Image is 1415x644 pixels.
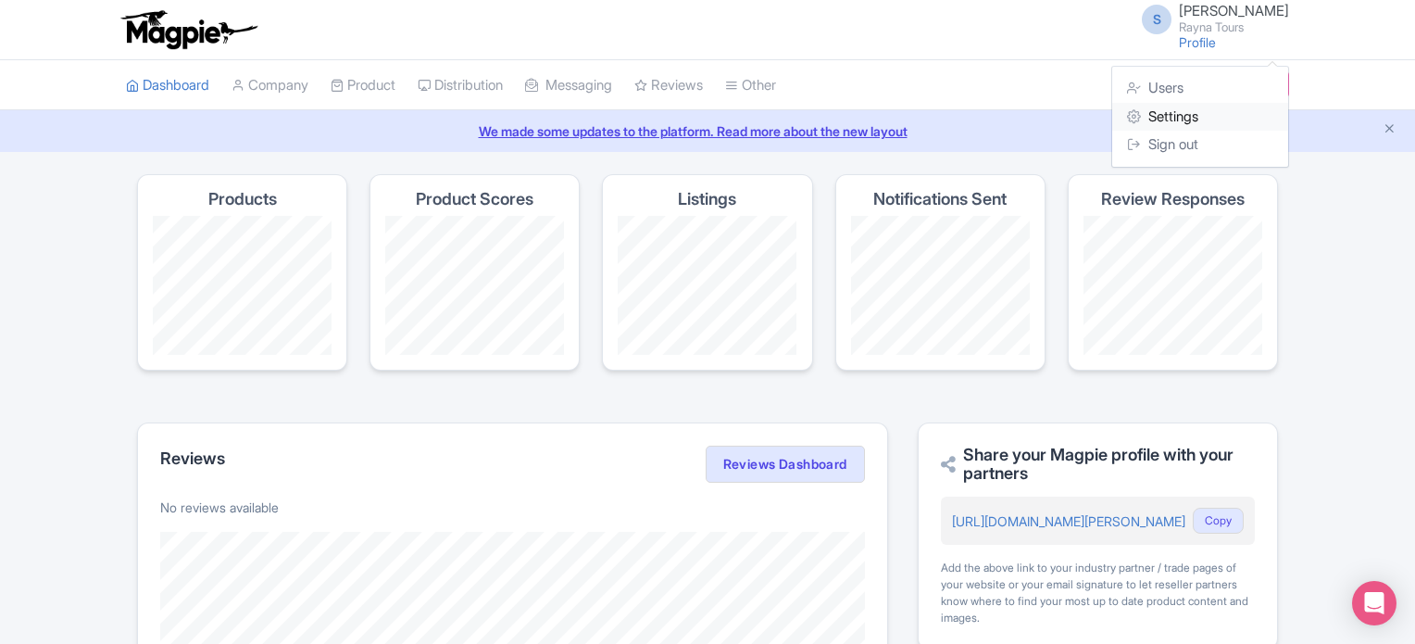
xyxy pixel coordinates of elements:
a: Dashboard [126,60,209,111]
img: logo-ab69f6fb50320c5b225c76a69d11143b.png [117,9,260,50]
h4: Product Scores [416,190,533,208]
a: Messaging [525,60,612,111]
h4: Listings [678,190,736,208]
a: Distribution [418,60,503,111]
span: S [1142,5,1171,34]
a: Sign out [1112,131,1288,159]
h2: Reviews [160,449,225,468]
small: Rayna Tours [1179,21,1289,33]
h4: Notifications Sent [873,190,1007,208]
a: Other [725,60,776,111]
button: Copy [1193,508,1244,534]
a: Reviews Dashboard [706,446,865,483]
span: [PERSON_NAME] [1179,2,1289,19]
button: Close announcement [1383,120,1396,141]
a: Reviews [634,60,703,111]
a: [URL][DOMAIN_NAME][PERSON_NAME] [952,513,1185,529]
a: S [PERSON_NAME] Rayna Tours [1131,4,1289,33]
h4: Products [208,190,277,208]
a: We made some updates to the platform. Read more about the new layout [11,121,1404,141]
div: Add the above link to your industry partner / trade pages of your website or your email signature... [941,560,1255,626]
h4: Review Responses [1101,190,1245,208]
p: No reviews available [160,498,865,517]
a: Users [1112,74,1288,103]
a: Company [232,60,308,111]
div: Open Intercom Messenger [1352,581,1396,625]
h2: Share your Magpie profile with your partners [941,446,1255,483]
a: Profile [1179,34,1216,50]
a: Settings [1112,103,1288,132]
a: Product [331,60,395,111]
